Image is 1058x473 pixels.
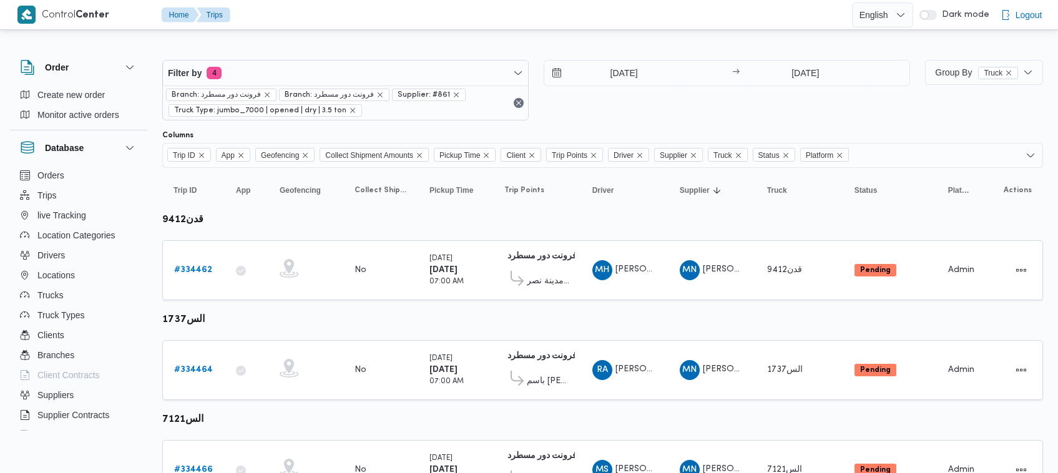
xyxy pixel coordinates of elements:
[703,265,774,273] span: [PERSON_NAME]
[680,185,710,195] span: Supplier; Sorted in descending order
[732,69,740,77] div: →
[162,215,203,225] b: قدن9412
[800,148,850,162] span: Platform
[37,427,69,442] span: Devices
[713,149,732,162] span: Truck
[546,148,603,162] span: Trip Points
[37,328,64,343] span: Clients
[948,366,974,374] span: Admin
[37,407,109,422] span: Supplier Contracts
[174,105,346,116] span: Truck Type: jumbo_7000 | opened | dry | 3.5 ton
[15,325,142,345] button: Clients
[636,152,644,159] button: Remove Driver from selection in this group
[169,180,218,200] button: Trip ID
[15,185,142,205] button: Trips
[355,185,407,195] span: Collect Shipment Amounts
[275,180,337,200] button: Geofencing
[37,228,115,243] span: Location Categories
[15,265,142,285] button: Locations
[429,255,453,262] small: [DATE]
[37,368,100,383] span: Client Contracts
[712,185,722,195] svg: Sorted in descending order
[654,148,703,162] span: Supplier
[15,105,142,125] button: Monitor active orders
[608,148,649,162] span: Driver
[37,188,57,203] span: Trips
[285,89,374,100] span: Branch: فرونت دور مسطرد
[15,285,142,305] button: Trucks
[660,149,687,162] span: Supplier
[439,149,480,162] span: Pickup Time
[174,266,212,274] b: # 334462
[429,355,453,362] small: [DATE]
[507,352,577,360] b: فرونت دور مسطرد
[767,266,802,274] span: قدن9412
[925,60,1043,85] button: Group ByTruckremove selected entity
[501,148,541,162] span: Client
[680,360,700,380] div: Muhammad Nasar Kaml Abas
[255,148,315,162] span: Geofencing
[743,61,868,85] input: Press the down key to open a popover containing a calendar.
[207,67,222,79] span: 4 active filters
[37,87,105,102] span: Create new order
[392,89,466,101] span: Supplier: #861
[948,185,969,195] span: Platform
[162,7,199,22] button: Home
[614,149,634,162] span: Driver
[592,185,614,195] span: Driver
[1026,150,1036,160] button: Open list of options
[76,11,109,20] b: Center
[37,288,63,303] span: Trucks
[948,266,974,274] span: Admin
[167,148,211,162] span: Trip ID
[355,364,366,376] div: No
[703,365,774,373] span: [PERSON_NAME]
[376,91,384,99] button: remove selected entity
[806,149,834,162] span: Platform
[231,180,262,200] button: App
[37,268,75,283] span: Locations
[1011,360,1031,380] button: Actions
[767,366,803,374] span: الس1737
[20,140,137,155] button: Database
[429,266,458,274] b: [DATE]
[552,149,587,162] span: Trip Points
[782,152,790,159] button: Remove Status from selection in this group
[301,152,309,159] button: Remove Geofencing from selection in this group
[434,148,496,162] span: Pickup Time
[690,152,697,159] button: Remove Supplier from selection in this group
[10,85,147,130] div: Order
[166,89,277,101] span: Branch: فرونت دور مسطرد
[482,152,490,159] button: Remove Pickup Time from selection in this group
[236,185,250,195] span: App
[937,10,989,20] span: Dark mode
[261,149,299,162] span: Geofencing
[429,278,464,285] small: 07:00 AM
[424,180,487,200] button: Pickup Time
[587,180,662,200] button: Driver
[174,185,197,195] span: Trip ID
[15,165,142,185] button: Orders
[527,374,570,389] span: باسم [PERSON_NAME]
[504,185,544,195] span: Trip Points
[162,130,193,140] label: Columns
[20,60,137,75] button: Order
[17,6,36,24] img: X8yXhbKr1z7QwAAAABJRU5ErkJggg==
[527,274,570,289] span: قسم أول مدينة نصر
[37,308,84,323] span: Truck Types
[1005,69,1012,77] button: remove selected entity
[595,260,609,280] span: MH
[675,180,750,200] button: SupplierSorted in descending order
[355,265,366,276] div: No
[996,2,1047,27] button: Logout
[943,180,974,200] button: Platform
[592,260,612,280] div: Muhammad Hassan Abadaldaiam Saaid
[615,265,687,273] span: [PERSON_NAME]
[37,168,64,183] span: Orders
[237,152,245,159] button: Remove App from selection in this group
[507,252,577,260] b: فرونت دور مسطرد
[216,148,250,162] span: App
[172,89,261,100] span: Branch: فرونت دور مسطرد
[45,140,84,155] h3: Database
[860,266,891,274] b: Pending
